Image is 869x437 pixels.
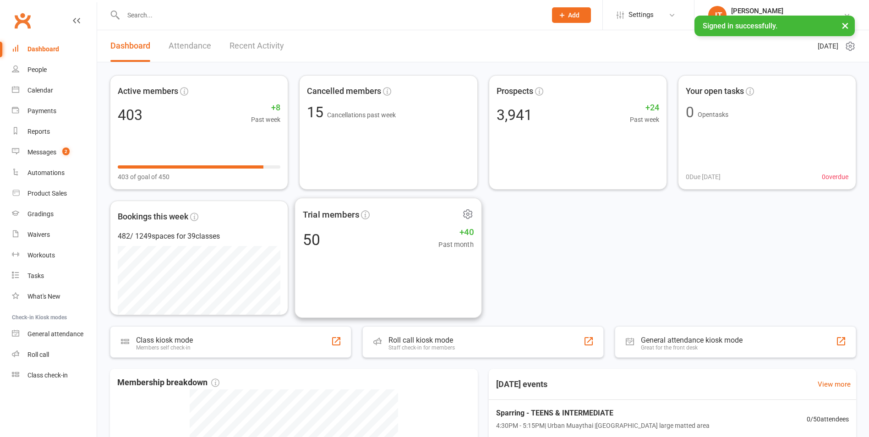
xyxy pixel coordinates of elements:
span: 15 [307,104,327,121]
a: Dashboard [110,30,150,62]
div: JT [708,6,727,24]
a: Workouts [12,245,97,266]
span: +40 [439,225,474,239]
div: Class kiosk mode [136,336,193,344]
div: Workouts [27,251,55,259]
span: Prospects [497,85,533,98]
div: Staff check-in for members [388,344,455,351]
span: 0 overdue [822,172,848,182]
span: Signed in successfully. [703,22,777,30]
div: Roll call [27,351,49,358]
span: +8 [251,101,280,115]
span: Cancellations past week [327,111,396,119]
span: 0 / 50 attendees [807,414,849,424]
span: Past month [439,239,474,250]
span: Membership breakdown [117,376,219,389]
span: 2 [62,147,70,155]
div: 0 [686,105,694,120]
span: Active members [118,85,178,98]
a: Dashboard [12,39,97,60]
div: Product Sales [27,190,67,197]
span: Cancelled members [307,85,381,98]
div: 3,941 [497,108,532,122]
div: Reports [27,128,50,135]
a: View more [818,379,851,390]
div: Members self check-in [136,344,193,351]
a: Automations [12,163,97,183]
a: Recent Activity [230,30,284,62]
span: +24 [630,101,659,115]
div: Gradings [27,210,54,218]
div: Waivers [27,231,50,238]
a: Messages 2 [12,142,97,163]
a: Roll call [12,344,97,365]
div: Dashboard [27,45,59,53]
div: General attendance [27,330,83,338]
div: 482 / 1249 spaces for 39 classes [118,230,280,242]
a: Class kiosk mode [12,365,97,386]
a: Gradings [12,204,97,224]
button: × [837,16,853,35]
a: Attendance [169,30,211,62]
span: 4:30PM - 5:15PM | Urban Muaythai | [GEOGRAPHIC_DATA] large matted area [496,421,710,431]
a: Waivers [12,224,97,245]
div: 50 [303,232,320,247]
span: Sparring - TEENS & INTERMEDIATE [496,407,710,419]
div: Class check-in [27,371,68,379]
a: Clubworx [11,9,34,32]
div: Payments [27,107,56,115]
span: [DATE] [818,41,838,52]
a: Calendar [12,80,97,101]
span: Settings [629,5,654,25]
div: General attendance kiosk mode [641,336,743,344]
span: Past week [251,115,280,125]
div: [PERSON_NAME] [731,7,843,15]
a: General attendance kiosk mode [12,324,97,344]
button: Add [552,7,591,23]
a: Reports [12,121,97,142]
span: 403 of goal of 450 [118,172,169,182]
span: Your open tasks [686,85,744,98]
a: What's New [12,286,97,307]
div: Great for the front desk [641,344,743,351]
span: Bookings this week [118,210,188,224]
div: People [27,66,47,73]
a: Tasks [12,266,97,286]
a: Product Sales [12,183,97,204]
h3: [DATE] events [489,376,555,393]
div: Calendar [27,87,53,94]
div: Roll call kiosk mode [388,336,455,344]
div: 403 [118,108,142,122]
div: Urban Muaythai - [GEOGRAPHIC_DATA] [731,15,843,23]
div: Tasks [27,272,44,279]
span: Open tasks [698,111,728,118]
span: 0 Due [DATE] [686,172,721,182]
div: Automations [27,169,65,176]
div: What's New [27,293,60,300]
a: Payments [12,101,97,121]
input: Search... [120,9,540,22]
span: Add [568,11,579,19]
span: Trial members [303,208,359,221]
span: Past week [630,115,659,125]
div: Messages [27,148,56,156]
a: People [12,60,97,80]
